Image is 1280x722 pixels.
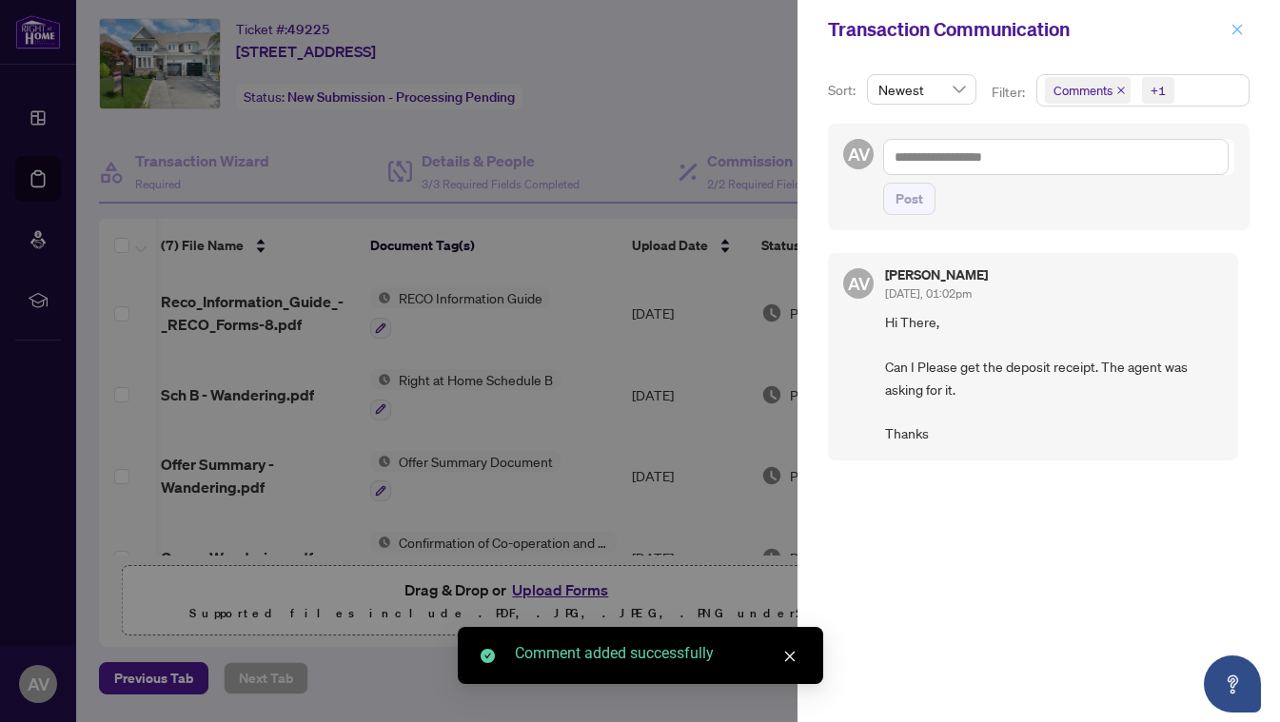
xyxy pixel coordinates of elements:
[1151,81,1166,100] div: +1
[1204,655,1261,712] button: Open asap
[779,646,800,667] a: Close
[481,649,495,663] span: check-circle
[828,80,859,101] p: Sort:
[1116,86,1126,95] span: close
[1054,81,1113,100] span: Comments
[885,268,988,282] h5: [PERSON_NAME]
[883,183,935,215] button: Post
[783,650,797,663] span: close
[1045,77,1131,104] span: Comments
[885,286,972,301] span: [DATE], 01:02pm
[848,141,870,167] span: AV
[848,270,870,297] span: AV
[828,15,1225,44] div: Transaction Communication
[992,82,1028,103] p: Filter:
[1231,23,1244,36] span: close
[515,642,800,665] div: Comment added successfully
[878,75,965,104] span: Newest
[885,311,1223,444] span: Hi There, Can I Please get the deposit receipt. The agent was asking for it. Thanks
